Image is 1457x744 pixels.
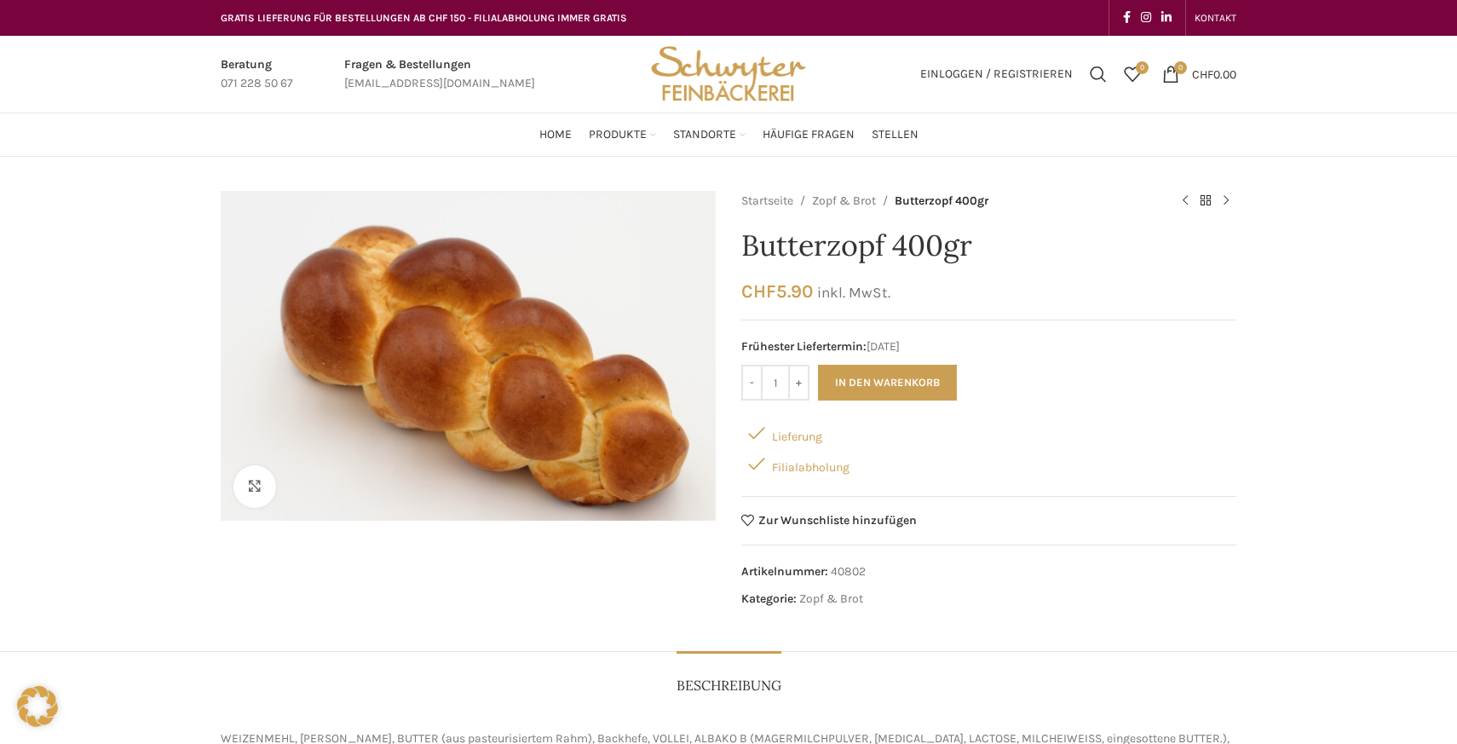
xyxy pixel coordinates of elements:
[221,12,627,24] span: GRATIS LIEFERUNG FÜR BESTELLUNGEN AB CHF 150 - FILIALABHOLUNG IMMER GRATIS
[741,448,1236,479] div: Filialabholung
[1186,1,1245,35] div: Secondary navigation
[912,57,1081,91] a: Einloggen / Registrieren
[1174,61,1187,74] span: 0
[1081,57,1115,91] a: Suchen
[741,228,1236,263] h1: Butterzopf 400gr
[818,365,957,401] button: In den Warenkorb
[1118,6,1136,30] a: Facebook social link
[1192,66,1213,81] span: CHF
[758,515,917,527] span: Zur Wunschliste hinzufügen
[1216,191,1236,211] a: Next product
[673,127,736,143] span: Standorte
[788,365,809,401] input: +
[872,118,919,152] a: Stellen
[1115,57,1149,91] a: 0
[741,418,1236,448] div: Lieferung
[677,677,781,695] span: Beschreibung
[799,591,863,606] a: Zopf & Brot
[645,66,812,80] a: Site logo
[741,280,813,302] bdi: 5.90
[1192,66,1236,81] bdi: 0.00
[212,118,1245,152] div: Main navigation
[741,365,763,401] input: -
[920,68,1073,80] span: Einloggen / Registrieren
[895,192,988,211] span: Butterzopf 400gr
[741,191,1158,211] nav: Breadcrumb
[645,36,812,112] img: Bäckerei Schwyter
[812,192,876,211] a: Zopf & Brot
[1115,57,1149,91] div: Meine Wunschliste
[741,564,828,579] span: Artikelnummer:
[673,118,746,152] a: Standorte
[539,118,572,152] a: Home
[1195,12,1236,24] span: KONTAKT
[589,127,647,143] span: Produkte
[741,591,797,606] span: Kategorie:
[831,564,866,579] span: 40802
[817,284,890,301] small: inkl. MwSt.
[1156,6,1177,30] a: Linkedin social link
[872,127,919,143] span: Stellen
[216,191,720,521] div: 1 / 1
[741,514,917,527] a: Zur Wunschliste hinzufügen
[344,55,535,94] a: Infobox link
[539,127,572,143] span: Home
[763,118,855,152] a: Häufige Fragen
[1154,57,1245,91] a: 0 CHF0.00
[589,118,656,152] a: Produkte
[221,55,293,94] a: Infobox link
[741,280,776,302] span: CHF
[1175,191,1195,211] a: Previous product
[741,339,867,354] span: Frühester Liefertermin:
[1195,1,1236,35] a: KONTAKT
[741,192,793,211] a: Startseite
[1136,61,1149,74] span: 0
[1136,6,1156,30] a: Instagram social link
[741,337,1236,356] span: [DATE]
[763,365,788,401] input: Produktmenge
[763,127,855,143] span: Häufige Fragen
